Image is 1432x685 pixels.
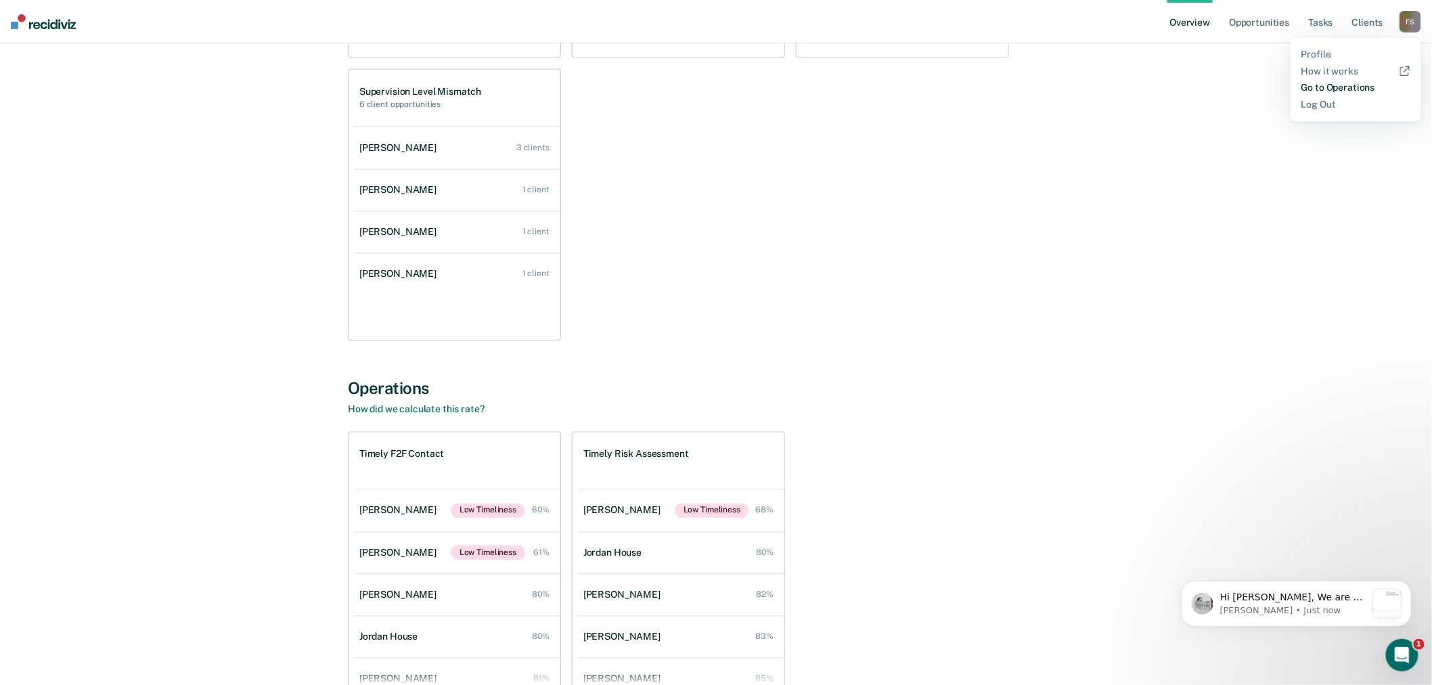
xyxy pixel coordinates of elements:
[1301,99,1410,110] a: Log Out
[359,227,442,238] div: [PERSON_NAME]
[359,86,481,97] h1: Supervision Level Mismatch
[354,576,560,615] a: [PERSON_NAME] 80%
[756,548,774,558] div: 80%
[359,269,442,280] div: [PERSON_NAME]
[583,632,666,643] div: [PERSON_NAME]
[354,129,560,168] a: [PERSON_NAME] 3 clients
[1400,11,1421,32] button: FS
[755,674,774,684] div: 85%
[1301,66,1410,77] a: How it works
[359,632,423,643] div: Jordan House
[359,673,442,685] div: [PERSON_NAME]
[359,590,442,601] div: [PERSON_NAME]
[1161,554,1432,648] iframe: Intercom notifications message
[583,505,666,516] div: [PERSON_NAME]
[532,632,550,642] div: 80%
[354,532,560,574] a: [PERSON_NAME]Low Timeliness 61%
[532,506,550,515] div: 60%
[359,548,442,559] div: [PERSON_NAME]
[583,449,689,460] h1: Timely Risk Assessment
[354,213,560,252] a: [PERSON_NAME] 1 client
[359,100,481,110] h2: 6 client opportunities
[755,632,774,642] div: 83%
[583,548,647,559] div: Jordan House
[578,618,784,657] a: [PERSON_NAME] 83%
[583,673,666,685] div: [PERSON_NAME]
[675,504,749,518] span: Low Timeliness
[532,590,550,600] div: 80%
[522,227,550,237] div: 1 client
[755,506,774,515] div: 68%
[359,449,444,460] h1: Timely F2F Contact
[578,534,784,573] a: Jordan House 80%
[1400,11,1421,32] div: F S
[354,171,560,210] a: [PERSON_NAME] 1 client
[533,674,550,684] div: 81%
[11,14,76,29] img: Recidiviz
[533,548,550,558] div: 61%
[359,185,442,196] div: [PERSON_NAME]
[578,490,784,532] a: [PERSON_NAME]Low Timeliness 68%
[354,618,560,657] a: Jordan House 80%
[359,143,442,154] div: [PERSON_NAME]
[348,404,485,415] a: How did we calculate this rate?
[516,143,550,153] div: 3 clients
[756,590,774,600] div: 82%
[348,379,1084,399] div: Operations
[1301,82,1410,93] a: Go to Operations
[522,185,550,195] div: 1 client
[451,546,525,560] span: Low Timeliness
[1414,639,1425,650] span: 1
[1301,49,1410,60] a: Profile
[359,505,442,516] div: [PERSON_NAME]
[1386,639,1418,671] iframe: Intercom live chat
[578,576,784,615] a: [PERSON_NAME] 82%
[354,255,560,294] a: [PERSON_NAME] 1 client
[583,590,666,601] div: [PERSON_NAME]
[522,269,550,279] div: 1 client
[451,504,525,518] span: Low Timeliness
[354,490,560,532] a: [PERSON_NAME]Low Timeliness 60%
